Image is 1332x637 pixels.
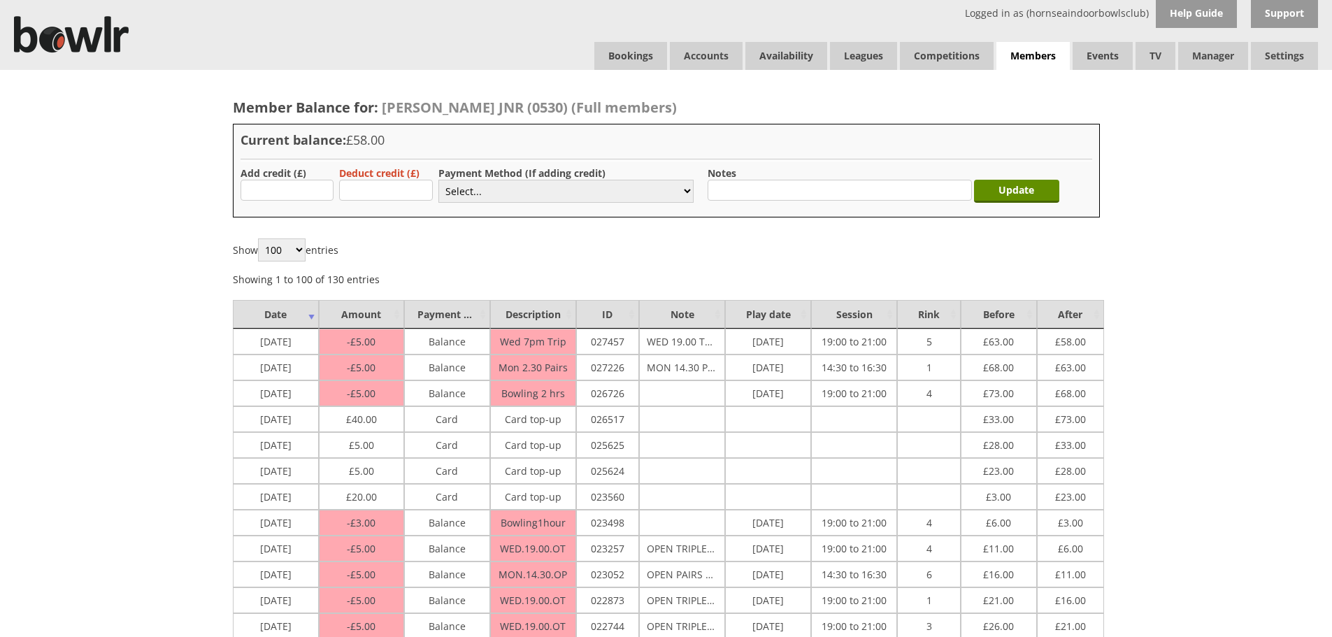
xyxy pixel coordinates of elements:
td: [DATE] [233,536,319,561]
td: 14:30 to 16:30 [811,561,897,587]
td: Balance [404,355,490,380]
span: 68.00 [1055,383,1086,400]
td: [DATE] [233,380,319,406]
span: 3.00 [347,516,375,529]
span: 5.00 [349,461,374,478]
span: 73.00 [983,383,1014,400]
td: [DATE] [233,510,319,536]
a: Bookings [594,42,667,70]
td: 023257 [576,536,639,561]
span: 6.00 [986,513,1011,529]
a: Events [1073,42,1133,70]
td: [DATE] [725,355,811,380]
td: [DATE] [725,510,811,536]
span: 21.00 [1055,616,1086,633]
span: 11.00 [983,538,1014,555]
td: 023052 [576,561,639,587]
td: 027457 [576,329,639,355]
td: Balance [404,380,490,406]
td: 1 [897,587,960,613]
td: 025625 [576,432,639,458]
td: OPEN TRIPLES WED 19-00 [639,536,725,561]
span: 6.00 [1058,538,1083,555]
td: 19:00 to 21:00 [811,380,897,406]
td: 19:00 to 21:00 [811,536,897,561]
span: 5.00 [347,361,375,374]
td: 19:00 to 21:00 [811,587,897,613]
td: [DATE] [725,587,811,613]
td: [DATE] [725,536,811,561]
td: After : activate to sort column ascending [1037,300,1104,329]
td: [DATE] [233,484,319,510]
span: Members [996,42,1070,71]
label: Notes [708,166,736,180]
td: WED.19.00.OT [490,587,576,613]
td: Balance [404,329,490,355]
td: [DATE] [725,329,811,355]
span: 63.00 [983,331,1014,348]
span: 5.00 [347,387,375,400]
span: 63.00 [1055,357,1086,374]
td: Bowling 2 hrs [490,380,576,406]
td: [DATE] [233,458,319,484]
span: 23.00 [983,461,1014,478]
span: £58.00 [346,131,385,148]
td: OPEN PAIRS MON 2-30 [639,561,725,587]
td: Card top-up [490,432,576,458]
span: 28.00 [1055,461,1086,478]
span: 16.00 [983,564,1014,581]
td: Description : activate to sort column ascending [490,300,576,329]
h3: Current balance: [241,131,1092,148]
td: Balance [404,561,490,587]
td: Date : activate to sort column ascending [233,300,319,329]
td: [DATE] [233,561,319,587]
td: [DATE] [233,432,319,458]
td: 027226 [576,355,639,380]
td: Balance [404,587,490,613]
td: 19:00 to 21:00 [811,510,897,536]
span: 3.00 [1058,513,1083,529]
span: 28.00 [983,435,1014,452]
td: Card top-up [490,458,576,484]
td: 5 [897,329,960,355]
td: OPEN TRIPLES WED 19-00 [639,587,725,613]
td: Bowling1hour [490,510,576,536]
td: 4 [897,510,960,536]
label: Add credit (£) [241,166,306,180]
span: 5.00 [347,542,375,555]
span: 5.00 [347,335,375,348]
a: Leagues [830,42,897,70]
td: 19:00 to 21:00 [811,329,897,355]
td: Card [404,484,490,510]
span: 3.00 [986,487,1011,503]
td: Before : activate to sort column ascending [961,300,1037,329]
td: Card [404,406,490,432]
span: 11.00 [1055,564,1086,581]
a: [PERSON_NAME] JNR (0530) (Full members) [378,98,677,117]
span: 16.00 [1055,590,1086,607]
td: [DATE] [233,406,319,432]
td: Balance [404,510,490,536]
td: 4 [897,536,960,561]
td: Wed 7pm Trip [490,329,576,355]
td: MON.14.30.OP [490,561,576,587]
span: TV [1136,42,1175,70]
td: 6 [897,561,960,587]
td: 022873 [576,587,639,613]
span: 26.00 [983,616,1014,633]
td: Card [404,458,490,484]
td: [DATE] [725,561,811,587]
td: Balance [404,536,490,561]
td: Payment Method : activate to sort column ascending [404,300,490,329]
span: 33.00 [1055,435,1086,452]
div: Showing 1 to 100 of 130 entries [233,265,380,286]
td: Card top-up [490,484,576,510]
select: Showentries [258,238,306,262]
td: 023560 [576,484,639,510]
a: Competitions [900,42,994,70]
span: 5.00 [347,594,375,607]
span: 23.00 [1055,487,1086,503]
span: 5.00 [349,435,374,452]
td: [DATE] [725,380,811,406]
h2: Member Balance for: [233,98,1100,117]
